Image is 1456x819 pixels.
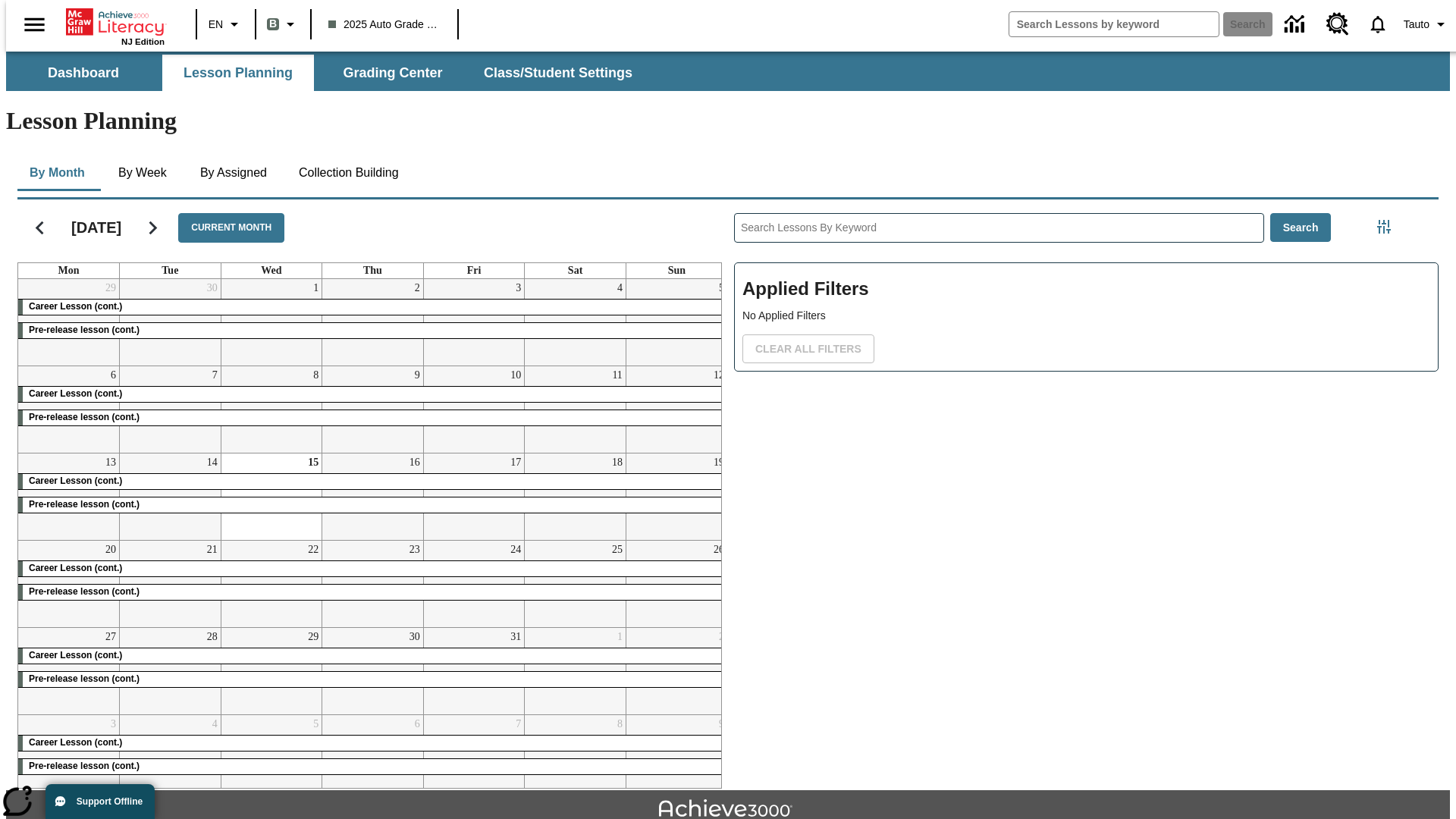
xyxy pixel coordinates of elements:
[120,541,221,628] td: October 21, 2025
[221,628,322,715] td: October 29, 2025
[626,715,727,802] td: November 9, 2025
[360,263,385,278] a: Thursday
[48,64,119,82] span: Dashboard
[209,715,221,733] a: November 4, 2025
[484,64,632,82] span: Class/Student Settings
[626,453,727,541] td: October 19, 2025
[221,366,322,453] td: October 8, 2025
[18,715,120,802] td: November 3, 2025
[742,271,1430,308] h2: Applied Filters
[507,453,524,472] a: October 17, 2025
[120,279,221,366] td: September 30, 2025
[711,453,727,472] a: October 19, 2025
[513,715,524,733] a: November 7, 2025
[1270,213,1332,243] button: Search
[525,453,626,541] td: October 18, 2025
[322,715,424,802] td: November 6, 2025
[269,14,277,33] span: B
[12,2,57,47] button: Open side menu
[29,563,122,573] span: Career Lesson (cont.)
[609,541,626,559] a: October 25, 2025
[204,279,221,297] a: September 30, 2025
[609,366,625,384] a: October 11, 2025
[626,279,727,366] td: October 5, 2025
[105,155,180,191] button: By Week
[202,11,250,38] button: Language: EN, Select a language
[102,279,119,297] a: September 29, 2025
[18,648,727,664] div: Career Lesson (cont.)
[305,541,322,559] a: October 22, 2025
[310,279,322,297] a: October 1, 2025
[423,715,525,802] td: November 7, 2025
[1358,5,1398,44] a: Notifications
[66,7,165,37] a: Home
[1369,212,1399,242] button: Filters Side menu
[45,784,155,819] button: Support Offline
[18,474,727,489] div: Career Lesson (cont.)
[5,193,722,789] div: Calendar
[102,628,119,646] a: October 27, 2025
[71,218,121,237] h2: [DATE]
[18,736,727,751] div: Career Lesson (cont.)
[66,5,165,46] div: Home
[55,263,83,278] a: Monday
[565,263,585,278] a: Saturday
[102,541,119,559] a: October 20, 2025
[108,715,119,733] a: November 3, 2025
[328,17,441,33] span: 2025 Auto Grade 1 B
[722,193,1439,789] div: Search
[29,761,140,771] span: Pre-release lesson (cont.)
[412,366,423,384] a: October 9, 2025
[120,453,221,541] td: October 14, 2025
[614,715,626,733] a: November 8, 2025
[204,453,221,472] a: October 14, 2025
[29,475,122,486] span: Career Lesson (cont.)
[412,715,423,733] a: November 6, 2025
[525,628,626,715] td: November 1, 2025
[18,279,120,366] td: September 29, 2025
[472,55,645,91] button: Class/Student Settings
[525,366,626,453] td: October 11, 2025
[1009,12,1219,36] input: search field
[735,214,1263,242] input: Search Lessons By Keyword
[525,541,626,628] td: October 25, 2025
[120,366,221,453] td: October 7, 2025
[626,366,727,453] td: October 12, 2025
[507,366,524,384] a: October 10, 2025
[716,628,727,646] a: November 2, 2025
[406,453,423,472] a: October 16, 2025
[525,279,626,366] td: October 4, 2025
[120,628,221,715] td: October 28, 2025
[18,453,120,541] td: October 13, 2025
[18,497,727,513] div: Pre-release lesson (cont.)
[18,387,727,402] div: Career Lesson (cont.)
[108,366,119,384] a: October 6, 2025
[18,300,727,315] div: Career Lesson (cont.)
[322,279,424,366] td: October 2, 2025
[310,715,322,733] a: November 5, 2025
[609,453,626,472] a: October 18, 2025
[221,541,322,628] td: October 22, 2025
[322,453,424,541] td: October 16, 2025
[29,301,122,312] span: Career Lesson (cont.)
[209,17,223,33] span: EN
[29,499,140,510] span: Pre-release lesson (cont.)
[20,209,59,247] button: Previous
[178,213,284,243] button: Current Month
[18,759,727,774] div: Pre-release lesson (cont.)
[29,412,140,422] span: Pre-release lesson (cont.)
[18,323,727,338] div: Pre-release lesson (cont.)
[1276,4,1317,45] a: Data Center
[29,325,140,335] span: Pre-release lesson (cont.)
[406,541,423,559] a: October 23, 2025
[317,55,469,91] button: Grading Center
[1404,17,1429,33] span: Tauto
[716,715,727,733] a: November 9, 2025
[6,52,1450,91] div: SubNavbar
[507,541,524,559] a: October 24, 2025
[626,541,727,628] td: October 26, 2025
[261,11,306,38] button: Boost Class color is gray green. Change class color
[322,628,424,715] td: October 30, 2025
[423,628,525,715] td: October 31, 2025
[343,64,442,82] span: Grading Center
